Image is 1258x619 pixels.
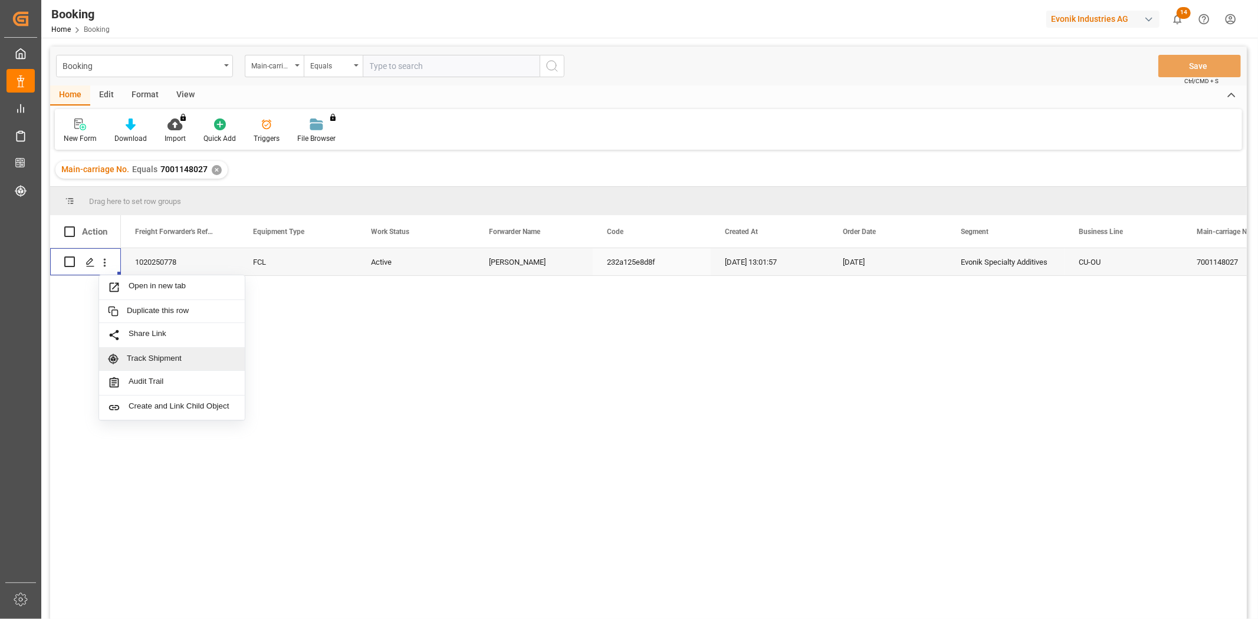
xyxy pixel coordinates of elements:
span: Code [607,228,623,236]
div: CU-OU [1065,248,1183,275]
a: Home [51,25,71,34]
span: Equals [132,164,157,174]
div: Equals [310,58,350,71]
span: Business Line [1079,228,1123,236]
span: Forwarder Name [489,228,540,236]
div: Quick Add [203,133,236,144]
span: Main-carriage No. [1197,228,1253,236]
div: Booking [51,5,110,23]
div: Booking [63,58,220,73]
div: [PERSON_NAME] [475,248,593,275]
span: 7001148027 [160,164,208,174]
div: [DATE] [829,248,947,275]
div: FCL [239,248,357,275]
div: ✕ [212,165,222,175]
div: Triggers [254,133,280,144]
button: Evonik Industries AG [1046,8,1164,30]
button: open menu [245,55,304,77]
button: show 14 new notifications [1164,6,1191,32]
div: [DATE] 13:01:57 [711,248,829,275]
span: Main-carriage No. [61,164,129,174]
div: 232a125e8d8f [593,248,711,275]
span: Segment [961,228,988,236]
div: Main-carriage No. [251,58,291,71]
div: Press SPACE to select this row. [50,248,121,276]
span: 14 [1177,7,1191,19]
span: Ctrl/CMD + S [1184,77,1218,85]
button: open menu [304,55,363,77]
button: search button [540,55,564,77]
input: Type to search [363,55,540,77]
div: 1020250778 [121,248,239,275]
button: Save [1158,55,1241,77]
div: Action [82,226,107,237]
button: Help Center [1191,6,1217,32]
div: Format [123,85,167,106]
div: Active [357,248,475,275]
div: Edit [90,85,123,106]
div: Evonik Specialty Additives [947,248,1065,275]
span: Drag here to set row groups [89,197,181,206]
span: Equipment Type [253,228,304,236]
div: Evonik Industries AG [1046,11,1160,28]
button: open menu [56,55,233,77]
div: New Form [64,133,97,144]
span: Work Status [371,228,409,236]
div: View [167,85,203,106]
div: Download [114,133,147,144]
span: Created At [725,228,758,236]
div: Home [50,85,90,106]
span: Order Date [843,228,876,236]
span: Freight Forwarder's Reference No. [135,228,214,236]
